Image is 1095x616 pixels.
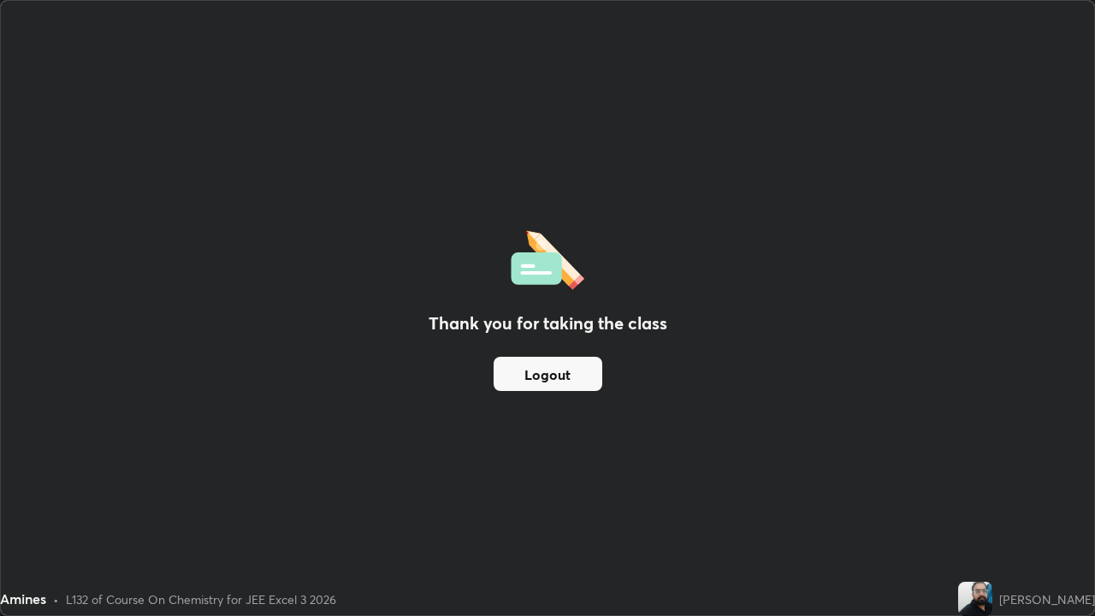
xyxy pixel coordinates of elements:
[66,590,336,608] div: L132 of Course On Chemistry for JEE Excel 3 2026
[958,582,992,616] img: 43ce2ccaa3f94e769f93b6c8490396b9.jpg
[511,225,584,290] img: offlineFeedback.1438e8b3.svg
[999,590,1095,608] div: [PERSON_NAME]
[53,590,59,608] div: •
[494,357,602,391] button: Logout
[429,311,667,336] h2: Thank you for taking the class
